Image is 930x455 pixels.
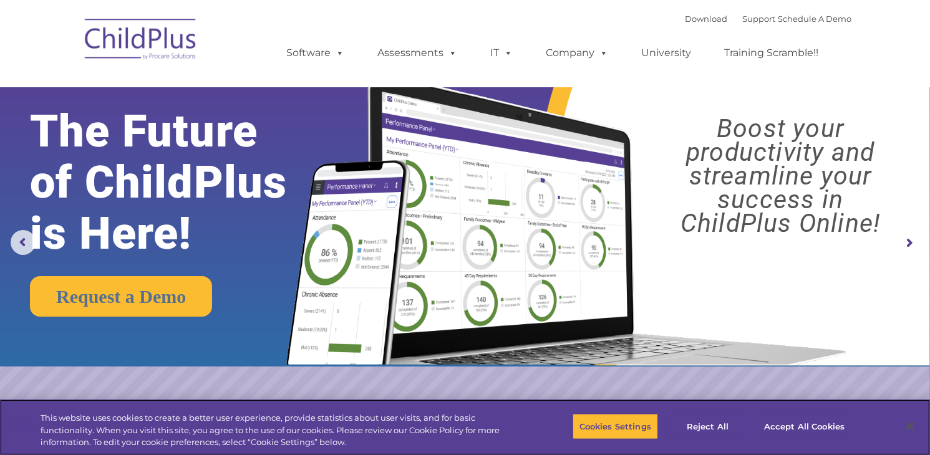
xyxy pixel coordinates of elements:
[712,41,831,65] a: Training Scramble!!
[669,413,747,439] button: Reject All
[778,14,852,24] a: Schedule A Demo
[79,10,203,72] img: ChildPlus by Procare Solutions
[30,106,327,259] rs-layer: The Future of ChildPlus is Here!
[173,133,226,143] span: Phone number
[30,276,212,317] a: Request a Demo
[896,413,924,440] button: Close
[478,41,526,65] a: IT
[629,41,704,65] a: University
[685,14,852,24] font: |
[274,41,357,65] a: Software
[366,41,470,65] a: Assessments
[685,14,728,24] a: Download
[757,413,851,439] button: Accept All Cookies
[173,82,211,92] span: Last name
[41,412,511,449] div: This website uses cookies to create a better user experience, provide statistics about user visit...
[642,117,918,235] rs-layer: Boost your productivity and streamline your success in ChildPlus Online!
[534,41,621,65] a: Company
[573,413,658,439] button: Cookies Settings
[743,14,776,24] a: Support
